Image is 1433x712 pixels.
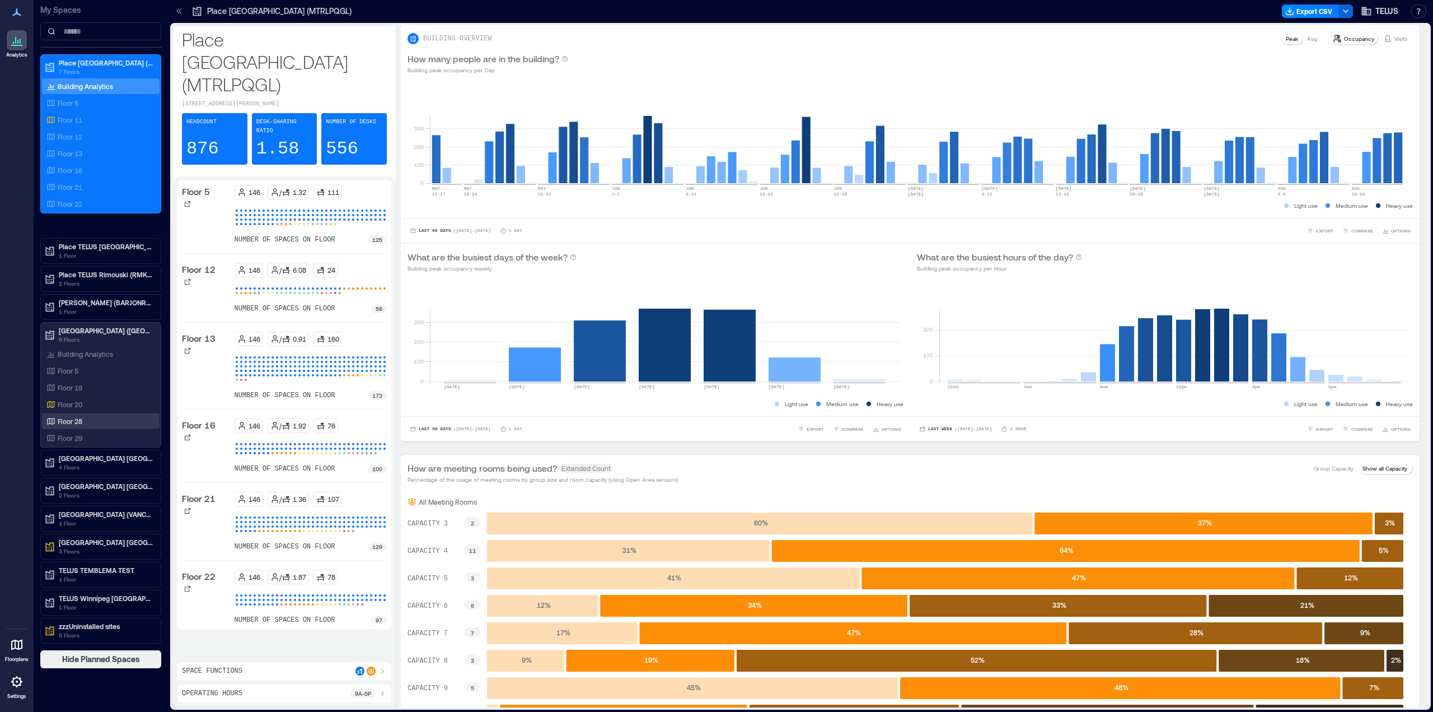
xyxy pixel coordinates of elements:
p: 1 Floor [59,251,153,260]
text: 4pm [1252,384,1261,389]
text: [DATE] [908,186,924,191]
text: 8pm [1328,384,1337,389]
text: 47 % [847,629,861,636]
text: [DATE] [982,186,998,191]
p: Floor 16 [182,418,216,432]
p: 5 Floors [59,631,153,640]
p: Medium use [826,399,859,408]
text: 60 % [754,519,768,527]
text: 31 % [622,546,636,554]
tspan: 100 [414,161,424,168]
p: 556 [326,138,358,160]
p: 111 [327,188,339,197]
p: Medium use [1336,201,1368,210]
text: 11-17 [432,192,446,197]
tspan: 300 [414,319,424,325]
p: What are the busiest hours of the day? [917,250,1073,264]
p: 6.08 [293,266,306,274]
text: JUN [833,186,842,191]
p: Building peak occupancy weekly [408,264,577,273]
p: Settings [7,693,26,700]
p: / [279,334,282,343]
text: 12pm [1176,384,1187,389]
button: Export CSV [1282,4,1339,18]
p: 125 [372,235,382,244]
p: Light use [1294,201,1318,210]
p: Visits [1394,34,1407,43]
text: CAPACITY 3 [408,520,448,528]
button: EXPORT [1305,225,1336,236]
span: COMPARE [842,426,864,432]
p: Medium use [1336,399,1368,408]
button: EXPORT [1305,424,1336,435]
text: 9 % [1360,629,1370,636]
text: [DATE] [833,384,850,389]
text: 17 % [556,629,570,636]
text: MAY [432,186,441,191]
span: OPTIONS [1391,227,1411,234]
p: Floor 21 [58,183,82,192]
text: 7 % [1369,683,1379,691]
p: / [279,495,282,504]
tspan: 0 [420,378,424,384]
p: Light use [1294,399,1318,408]
p: 876 [186,138,219,160]
p: 1 Floor [59,603,153,612]
text: MAY [538,186,546,191]
text: 15-21 [760,192,773,197]
text: CAPACITY 7 [408,630,448,637]
p: 1.58 [256,138,299,160]
text: [DATE] [444,384,460,389]
text: 6-12 [982,192,992,197]
p: TELUS TEMBLEMA TEST [59,566,153,575]
p: 1.32 [293,188,306,197]
p: Floor 22 [58,199,82,208]
text: [DATE] [1056,186,1072,191]
span: TELUS [1375,6,1398,17]
button: OPTIONS [870,424,903,435]
text: 3 % [1385,519,1395,527]
text: [DATE] [704,384,720,389]
p: Floor 19 [58,383,82,392]
p: 160 [327,334,339,343]
p: 3 Floors [59,547,153,556]
p: Floor 21 [182,492,216,505]
p: Heavy use [877,399,903,408]
text: AUG [1277,186,1286,191]
text: 5 % [1379,546,1389,554]
p: Percentage of the usage of meeting rooms by group size and room capacity (using Open Area sensors) [408,475,678,484]
button: COMPARE [831,424,866,435]
text: 4am [1024,384,1032,389]
text: [DATE] [1203,186,1220,191]
p: Group Capacity [1314,464,1354,473]
p: Floor 22 [182,570,216,583]
p: 146 [249,334,260,343]
text: [DATE] [908,192,924,197]
p: 146 [249,573,260,581]
p: 24 [327,266,335,274]
tspan: 0 [420,179,424,186]
p: Place [GEOGRAPHIC_DATA] (MTRLPQGL) [182,28,387,95]
text: [DATE] [1203,192,1220,197]
tspan: 200 [923,326,933,333]
text: [DATE] [509,384,525,389]
tspan: 200 [414,143,424,150]
span: Extended Count [559,464,613,473]
button: Last 90 Days |[DATE]-[DATE] [408,424,493,435]
text: 12 % [1344,574,1358,581]
p: Occupancy [1344,34,1374,43]
text: 34 % [748,601,762,609]
text: CAPACITY 4 [408,547,448,555]
span: COMPARE [1351,426,1373,432]
p: 100 [372,464,382,473]
span: EXPORT [1316,227,1333,234]
text: JUN [760,186,768,191]
text: 52 % [971,656,985,664]
text: 64 % [1060,546,1074,554]
p: / [279,266,282,274]
p: [GEOGRAPHIC_DATA] ([GEOGRAPHIC_DATA]) [59,326,153,335]
p: Place TELUS Rimouski (RMKIPQQT) [59,270,153,279]
button: Last Week |[DATE]-[DATE] [917,424,994,435]
p: 97 [376,616,382,625]
text: 2 % [1391,656,1401,664]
